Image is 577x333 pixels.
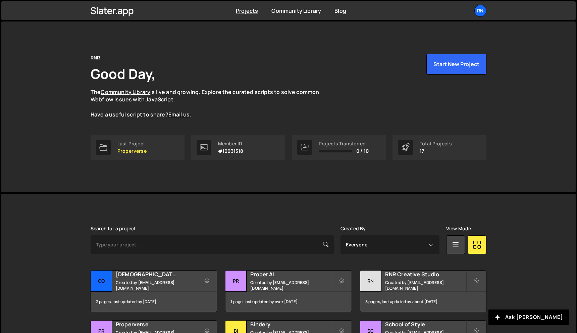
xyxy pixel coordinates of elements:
div: Projects Transferred [319,141,369,146]
h2: Proper AI [250,271,331,278]
p: Properverse [117,148,147,154]
label: Created By [340,226,366,231]
div: 2 pages, last updated by [DATE] [91,292,217,312]
div: Pr [225,271,247,292]
a: Community Library [271,7,321,14]
span: 0 / 10 [356,148,369,154]
a: RN [474,5,486,17]
h2: Bindery [250,321,331,328]
div: RNR [91,54,100,62]
a: Email us [168,111,190,118]
small: Created by [EMAIL_ADDRESS][DOMAIN_NAME] [385,280,466,291]
h2: Properverse [116,321,197,328]
h2: School of Style [385,321,466,328]
small: Created by [EMAIL_ADDRESS][DOMAIN_NAME] [250,280,331,291]
button: Start New Project [426,54,486,75]
div: Co [91,271,112,292]
div: Last Project [117,141,147,146]
div: Total Projects [420,141,452,146]
div: RN [360,271,381,292]
input: Type your project... [91,235,334,254]
button: Ask [PERSON_NAME] [488,310,569,325]
a: Blog [334,7,346,14]
p: #10031518 [218,148,243,154]
label: View Mode [446,226,471,231]
div: 1 page, last updated by over [DATE] [225,292,351,312]
label: Search for a project [91,226,136,231]
h2: [DEMOGRAPHIC_DATA] [116,271,197,278]
div: 8 pages, last updated by about [DATE] [360,292,486,312]
p: 17 [420,148,452,154]
p: The is live and growing. Explore the curated scripts to solve common Webflow issues with JavaScri... [91,88,332,118]
h1: Good Day, [91,64,156,83]
a: Projects [236,7,258,14]
h2: RNR Creative Studio [385,271,466,278]
a: Pr Proper AI Created by [EMAIL_ADDRESS][DOMAIN_NAME] 1 page, last updated by over [DATE] [225,270,352,312]
a: Last Project Properverse [91,135,185,160]
a: RN RNR Creative Studio Created by [EMAIL_ADDRESS][DOMAIN_NAME] 8 pages, last updated by about [DATE] [360,270,486,312]
a: Co [DEMOGRAPHIC_DATA] Created by [EMAIL_ADDRESS][DOMAIN_NAME] 2 pages, last updated by [DATE] [91,270,217,312]
a: Community Library [101,88,150,96]
div: Member ID [218,141,243,146]
small: Created by [EMAIL_ADDRESS][DOMAIN_NAME] [116,280,197,291]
